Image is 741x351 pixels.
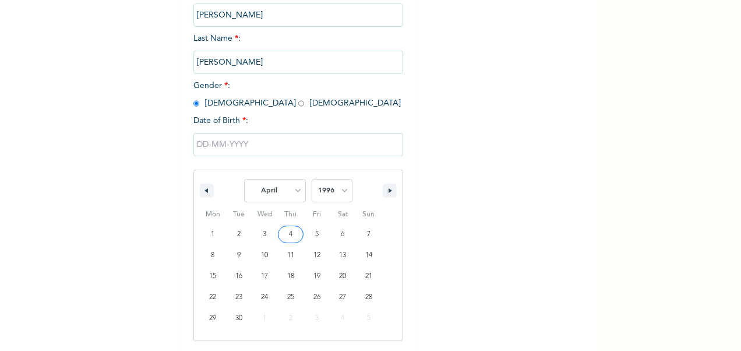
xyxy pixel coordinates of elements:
[226,287,252,308] button: 23
[209,308,216,329] span: 29
[200,287,226,308] button: 22
[339,245,346,266] span: 13
[200,266,226,287] button: 15
[287,245,294,266] span: 11
[355,224,382,245] button: 7
[261,287,268,308] span: 24
[355,205,382,224] span: Sun
[226,224,252,245] button: 2
[252,245,278,266] button: 10
[304,266,330,287] button: 19
[315,224,319,245] span: 5
[287,266,294,287] span: 18
[252,205,278,224] span: Wed
[278,245,304,266] button: 11
[193,82,401,107] span: Gender : [DEMOGRAPHIC_DATA] [DEMOGRAPHIC_DATA]
[304,224,330,245] button: 5
[200,308,226,329] button: 29
[235,287,242,308] span: 23
[235,308,242,329] span: 30
[237,224,241,245] span: 2
[235,266,242,287] span: 16
[200,245,226,266] button: 8
[330,245,356,266] button: 13
[209,287,216,308] span: 22
[289,224,292,245] span: 4
[193,133,403,156] input: DD-MM-YYYY
[193,34,403,66] span: Last Name :
[200,224,226,245] button: 1
[252,266,278,287] button: 17
[252,224,278,245] button: 3
[261,245,268,266] span: 10
[252,287,278,308] button: 24
[355,245,382,266] button: 14
[355,266,382,287] button: 21
[226,245,252,266] button: 9
[341,224,344,245] span: 6
[304,205,330,224] span: Fri
[278,224,304,245] button: 4
[226,308,252,329] button: 30
[209,266,216,287] span: 15
[367,224,370,245] span: 7
[304,245,330,266] button: 12
[278,266,304,287] button: 18
[193,3,403,27] input: Enter your first name
[237,245,241,266] span: 9
[365,245,372,266] span: 14
[313,287,320,308] span: 26
[313,266,320,287] span: 19
[278,205,304,224] span: Thu
[330,205,356,224] span: Sat
[261,266,268,287] span: 17
[330,287,356,308] button: 27
[226,205,252,224] span: Tue
[339,287,346,308] span: 27
[304,287,330,308] button: 26
[226,266,252,287] button: 16
[211,224,214,245] span: 1
[193,115,248,127] span: Date of Birth :
[200,205,226,224] span: Mon
[193,51,403,74] input: Enter your last name
[211,245,214,266] span: 8
[339,266,346,287] span: 20
[330,224,356,245] button: 6
[355,287,382,308] button: 28
[278,287,304,308] button: 25
[330,266,356,287] button: 20
[313,245,320,266] span: 12
[365,266,372,287] span: 21
[263,224,266,245] span: 3
[365,287,372,308] span: 28
[287,287,294,308] span: 25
